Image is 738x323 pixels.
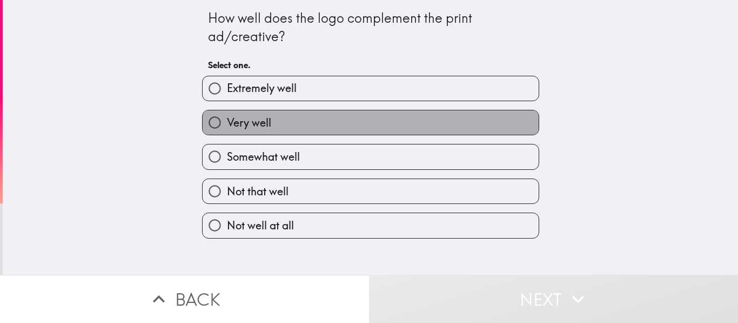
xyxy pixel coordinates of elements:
span: Very well [227,115,271,130]
span: Somewhat well [227,149,300,164]
button: Not that well [203,179,539,203]
button: Extremely well [203,76,539,101]
h6: Select one. [208,59,533,71]
span: Extremely well [227,81,297,96]
div: How well does the logo complement the print ad/creative? [208,9,533,45]
button: Not well at all [203,213,539,238]
span: Not that well [227,184,289,199]
button: Next [369,275,738,323]
button: Very well [203,110,539,135]
button: Somewhat well [203,144,539,169]
span: Not well at all [227,218,294,233]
